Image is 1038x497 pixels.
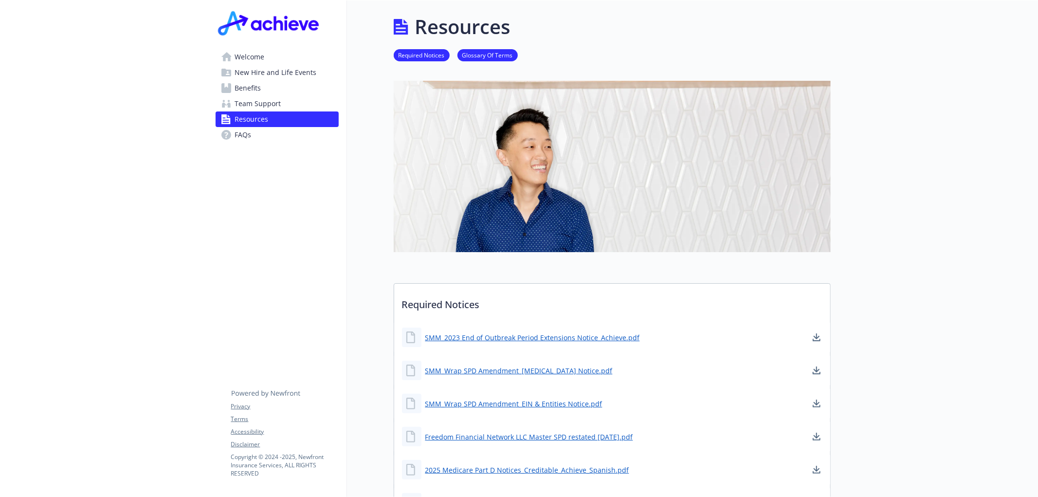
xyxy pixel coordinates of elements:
a: Disclaimer [231,440,338,449]
span: Benefits [235,80,261,96]
a: Welcome [216,49,339,65]
a: Resources [216,111,339,127]
h1: Resources [415,12,510,41]
p: Required Notices [394,284,830,320]
a: Accessibility [231,427,338,436]
span: New Hire and Life Events [235,65,317,80]
a: Freedom Financial Network LLC Master SPD restated [DATE].pdf [425,432,633,442]
a: download document [811,464,822,476]
a: SMM_Wrap SPD Amendment_EIN & Entities Notice.pdf [425,399,602,409]
span: FAQs [235,127,252,143]
a: SMM_Wrap SPD Amendment_[MEDICAL_DATA] Notice.pdf [425,366,613,376]
a: download document [811,331,822,343]
a: 2025 Medicare Part D Notices_Creditable_Achieve_Spanish.pdf [425,465,629,475]
img: resources page banner [394,81,831,252]
span: Welcome [235,49,265,65]
span: Team Support [235,96,281,111]
a: download document [811,431,822,442]
span: Resources [235,111,269,127]
a: Glossary Of Terms [457,50,518,59]
a: New Hire and Life Events [216,65,339,80]
a: download document [811,398,822,409]
a: Terms [231,415,338,423]
a: FAQs [216,127,339,143]
a: Privacy [231,402,338,411]
a: SMM_2023 End of Outbreak Period Extensions Notice_Achieve.pdf [425,332,640,343]
a: Required Notices [394,50,450,59]
a: download document [811,365,822,376]
p: Copyright © 2024 - 2025 , Newfront Insurance Services, ALL RIGHTS RESERVED [231,453,338,478]
a: Benefits [216,80,339,96]
a: Team Support [216,96,339,111]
